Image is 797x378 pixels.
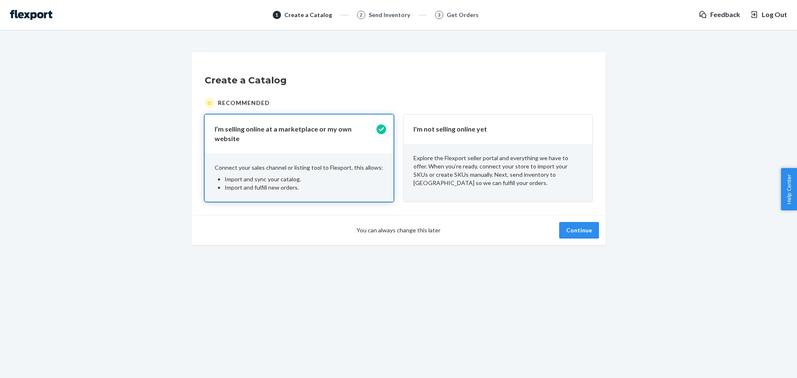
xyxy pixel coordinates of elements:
[438,11,440,18] span: 3
[699,10,740,20] a: Feedback
[10,10,52,20] img: Flexport logo
[215,124,374,144] p: I’m selling online at a marketplace or my own website
[284,11,332,19] div: Create a Catalog
[205,115,394,202] button: I’m selling online at a marketplace or my own websiteConnect your sales channel or listing tool t...
[218,99,270,107] span: Recommended
[762,10,787,20] span: Log Out
[750,10,787,20] button: Log Out
[559,222,599,239] button: Continue
[225,184,299,191] span: Import and fulfill new orders.
[369,11,410,19] div: Send Inventory
[275,11,278,18] span: 1
[205,74,592,87] h1: Create a Catalog
[447,11,479,19] div: Get Orders
[413,154,582,187] p: Explore the Flexport seller portal and everything we have to offer. When you’re ready, connect yo...
[710,10,740,20] span: Feedback
[215,163,384,172] p: Connect your sales channel or listing tool to Flexport, this allows:
[359,11,362,18] span: 2
[403,115,592,202] button: I'm not selling online yetExplore the Flexport seller portal and everything we have to offer. Whe...
[413,124,572,134] p: I'm not selling online yet
[781,168,797,210] button: Help Center
[225,176,301,183] span: Import and sync your catalog.
[357,226,440,234] span: You can always change this later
